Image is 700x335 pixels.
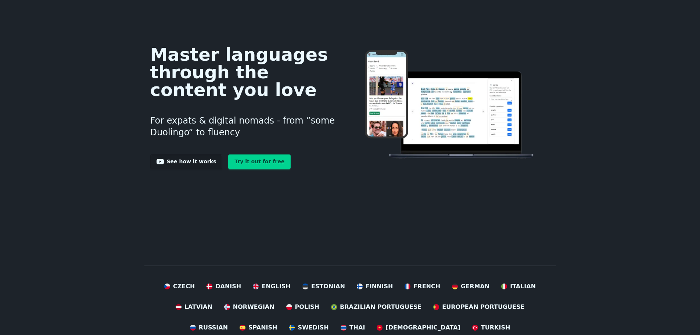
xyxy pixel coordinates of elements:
[164,282,195,291] a: Czech
[295,303,319,311] span: Polish
[150,106,339,147] h3: For expats & digital nomads - from “some Duolingo“ to fluency
[377,323,460,332] a: [DEMOGRAPHIC_DATA]
[442,303,524,311] span: European Portuguese
[501,282,536,291] a: Italian
[207,282,241,291] a: Danish
[173,282,195,291] span: Czech
[510,282,536,291] span: Italian
[349,323,365,332] span: Thai
[433,303,524,311] a: European Portuguese
[240,323,277,332] a: Spanish
[248,323,277,332] span: Spanish
[331,303,421,311] a: Brazilian Portuguese
[190,323,228,332] a: Russian
[253,282,291,291] a: English
[461,282,489,291] span: German
[286,303,319,311] a: Polish
[228,154,291,169] a: Try it out for free
[385,323,460,332] span: [DEMOGRAPHIC_DATA]
[262,282,291,291] span: English
[366,282,393,291] span: Finnish
[199,323,228,332] span: Russian
[350,50,550,160] img: Learn languages online
[340,303,421,311] span: Brazilian Portuguese
[150,154,223,169] a: See how it works
[302,282,345,291] a: Estonian
[233,303,274,311] span: Norwegian
[215,282,241,291] span: Danish
[357,282,393,291] a: Finnish
[413,282,440,291] span: French
[311,282,345,291] span: Estonian
[481,323,510,332] span: Turkish
[298,323,329,332] span: Swedish
[289,323,329,332] a: Swedish
[224,303,274,311] a: Norwegian
[184,303,212,311] span: Latvian
[341,323,365,332] a: Thai
[176,303,212,311] a: Latvian
[472,323,510,332] a: Turkish
[452,282,489,291] a: German
[150,46,339,99] h1: Master languages through the content you love
[405,282,440,291] a: French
